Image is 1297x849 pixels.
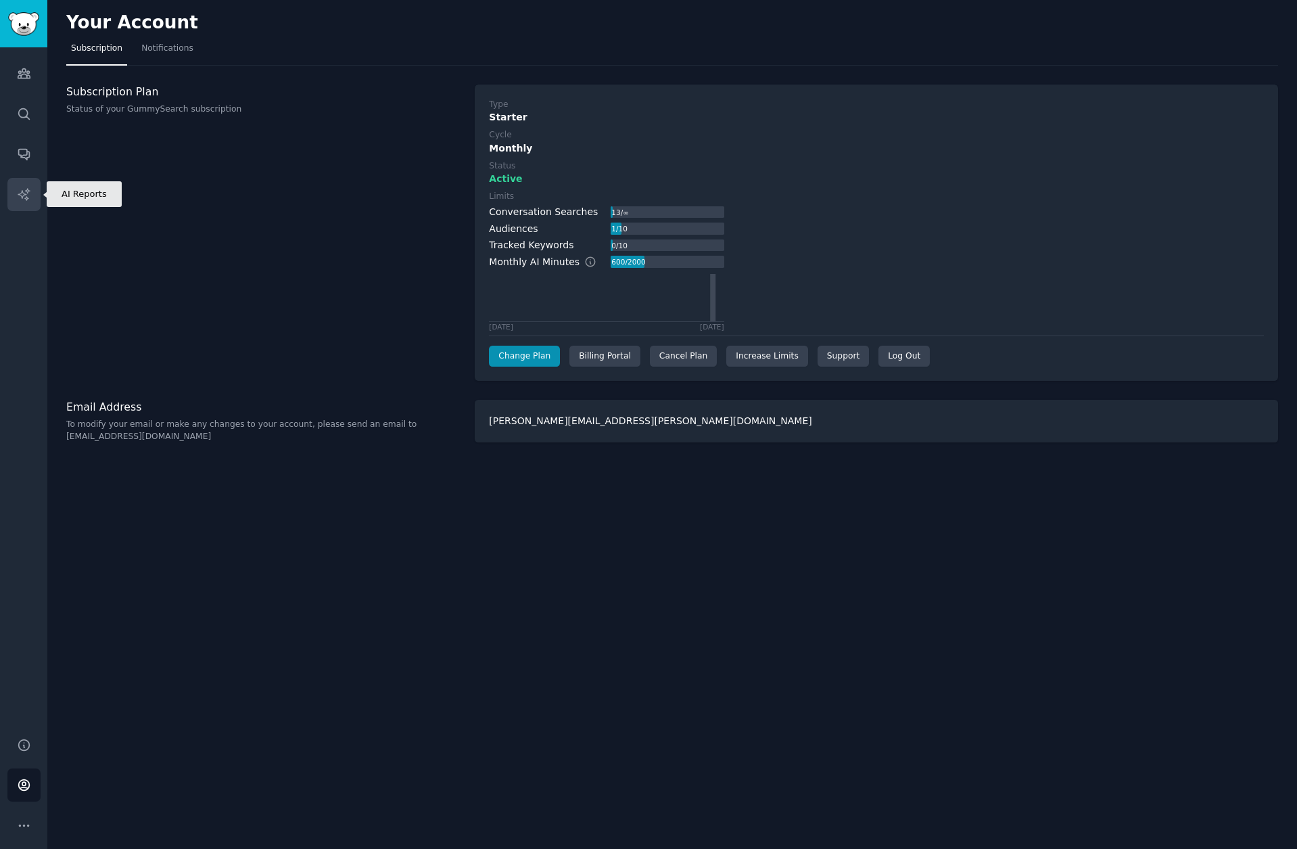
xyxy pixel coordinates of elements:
[489,222,538,236] div: Audiences
[66,38,127,66] a: Subscription
[489,110,1264,124] div: Starter
[569,346,640,367] div: Billing Portal
[71,43,122,55] span: Subscription
[489,322,513,331] div: [DATE]
[489,346,560,367] a: Change Plan
[611,256,647,268] div: 600 / 2000
[489,99,508,111] div: Type
[726,346,808,367] a: Increase Limits
[489,160,515,173] div: Status
[66,12,198,34] h2: Your Account
[66,419,461,442] p: To modify your email or make any changes to your account, please send an email to [EMAIL_ADDRESS]...
[818,346,869,367] a: Support
[475,400,1278,442] div: [PERSON_NAME][EMAIL_ADDRESS][PERSON_NAME][DOMAIN_NAME]
[141,43,193,55] span: Notifications
[489,191,514,203] div: Limits
[611,206,630,219] div: 13 / ∞
[878,346,930,367] div: Log Out
[66,85,461,99] h3: Subscription Plan
[611,239,629,252] div: 0 / 10
[611,223,629,235] div: 1 / 10
[66,104,461,116] p: Status of your GummySearch subscription
[8,12,39,36] img: GummySearch logo
[489,141,1264,156] div: Monthly
[489,205,598,219] div: Conversation Searches
[489,172,522,186] span: Active
[489,238,573,252] div: Tracked Keywords
[137,38,198,66] a: Notifications
[489,129,511,141] div: Cycle
[489,255,610,269] div: Monthly AI Minutes
[650,346,717,367] div: Cancel Plan
[700,322,724,331] div: [DATE]
[66,400,461,414] h3: Email Address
